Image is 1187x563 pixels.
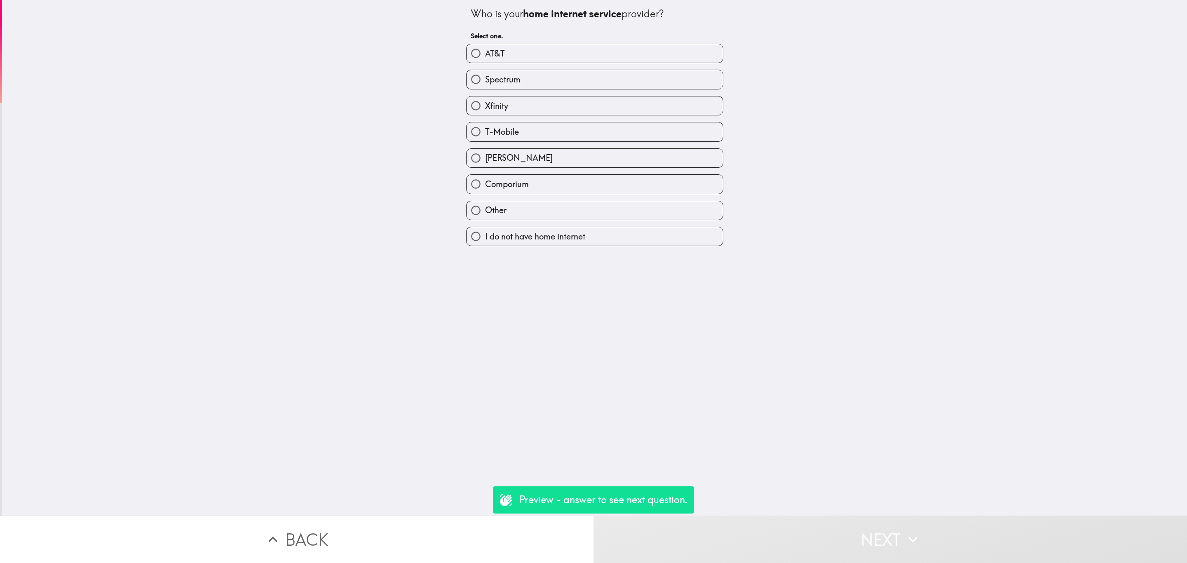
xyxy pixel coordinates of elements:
button: Comporium [467,175,723,193]
span: I do not have home internet [485,231,585,242]
span: T-Mobile [485,126,519,138]
h6: Select one. [471,31,719,40]
span: Xfinity [485,100,508,112]
button: Spectrum [467,70,723,89]
span: [PERSON_NAME] [485,152,553,164]
span: Other [485,204,507,216]
button: AT&T [467,44,723,63]
span: Spectrum [485,74,521,85]
button: I do not have home internet [467,227,723,246]
p: Preview - answer to see next question. [519,493,687,507]
div: Who is your provider? [471,7,719,21]
button: Next [593,516,1187,563]
button: T-Mobile [467,122,723,141]
b: home internet service [523,7,622,20]
span: AT&T [485,48,504,59]
button: [PERSON_NAME] [467,149,723,167]
span: Comporium [485,178,529,190]
button: Xfinity [467,96,723,115]
button: Other [467,201,723,220]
